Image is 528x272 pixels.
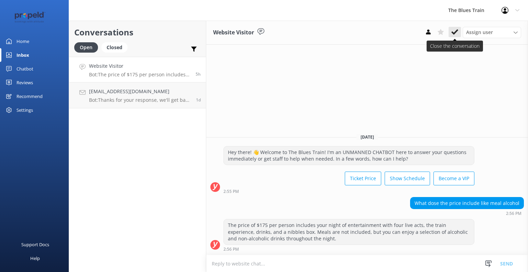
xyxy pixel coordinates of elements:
[101,42,128,53] div: Closed
[223,189,239,194] strong: 2:55 PM
[101,43,131,51] a: Closed
[21,238,49,251] div: Support Docs
[196,71,201,77] span: Aug 29 2025 02:56pm (UTC +10:00) Australia/Sydney
[385,172,430,185] button: Show Schedule
[16,89,43,103] div: Recommend
[89,88,191,95] h4: [EMAIL_ADDRESS][DOMAIN_NAME]
[16,48,29,62] div: Inbox
[69,83,206,108] a: [EMAIL_ADDRESS][DOMAIN_NAME]Bot:Thanks for your response, we'll get back to you as soon as we can...
[213,28,254,37] h3: Website Visitor
[410,211,524,216] div: Aug 29 2025 02:56pm (UTC +10:00) Australia/Sydney
[89,97,191,103] p: Bot: Thanks for your response, we'll get back to you as soon as we can during opening hours.
[89,72,190,78] p: Bot: The price of $175 per person includes your night of entertainment with four live acts, the t...
[345,172,381,185] button: Ticket Price
[223,247,239,251] strong: 2:56 PM
[410,197,524,209] div: What dose the price include like meal alcohol
[30,251,40,265] div: Help
[356,134,378,140] span: [DATE]
[74,43,101,51] a: Open
[10,12,50,23] img: 12-1677471078.png
[74,42,98,53] div: Open
[16,76,33,89] div: Reviews
[16,103,33,117] div: Settings
[196,97,201,103] span: Aug 28 2025 05:30pm (UTC +10:00) Australia/Sydney
[16,34,29,48] div: Home
[74,26,201,39] h2: Conversations
[224,146,474,165] div: Hey there! 👋 Welcome to The Blues Train! I'm an UNMANNED CHATBOT here to answer your questions im...
[223,247,474,251] div: Aug 29 2025 02:56pm (UTC +10:00) Australia/Sydney
[224,219,474,244] div: The price of $175 per person includes your night of entertainment with four live acts, the train ...
[223,189,474,194] div: Aug 29 2025 02:55pm (UTC +10:00) Australia/Sydney
[433,172,474,185] button: Become a VIP
[466,29,493,36] span: Assign user
[16,62,33,76] div: Chatbot
[69,57,206,83] a: Website VisitorBot:The price of $175 per person includes your night of entertainment with four li...
[506,211,521,216] strong: 2:56 PM
[89,62,190,70] h4: Website Visitor
[463,27,521,38] div: Assign User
